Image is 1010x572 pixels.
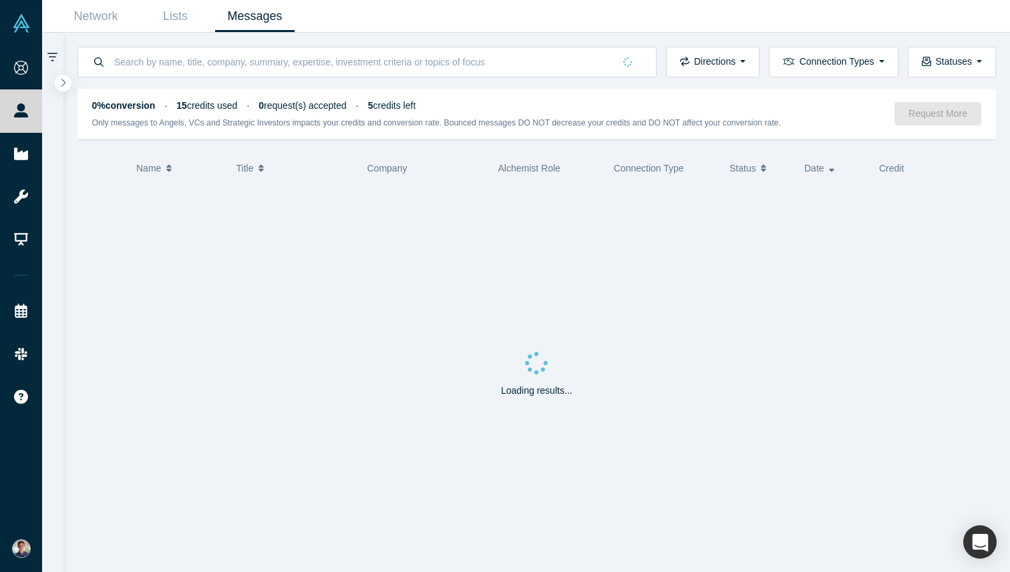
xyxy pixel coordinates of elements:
[356,100,359,111] span: ·
[56,1,136,32] a: Network
[136,1,215,32] a: Lists
[215,1,295,32] a: Messages
[804,154,824,182] span: Date
[136,154,161,182] span: Name
[136,154,222,182] button: Name
[236,154,353,182] button: Title
[368,100,416,111] span: credits left
[666,47,760,77] button: Directions
[729,154,756,182] span: Status
[113,46,614,77] input: Search by name, title, company, summary, expertise, investment criteria or topics of focus
[12,14,31,33] img: Alchemist Vault Logo
[92,118,782,127] small: Only messages to Angels, VCs and Strategic Investors impacts your credits and conversion rate. Bo...
[729,154,790,182] button: Status
[804,154,865,182] button: Date
[164,100,167,111] span: ·
[259,100,347,111] span: request(s) accepted
[614,163,684,174] span: Connection Type
[12,539,31,558] img: Andres Meiners's Account
[246,100,249,111] span: ·
[879,163,904,174] span: Credit
[769,47,898,77] button: Connection Types
[368,100,373,111] strong: 5
[92,100,156,111] strong: 0% conversion
[176,100,187,111] strong: 15
[908,47,996,77] button: Statuses
[236,154,254,182] span: Title
[367,163,407,174] span: Company
[259,100,264,111] strong: 0
[176,100,237,111] span: credits used
[501,384,572,398] p: Loading results...
[498,163,560,174] span: Alchemist Role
